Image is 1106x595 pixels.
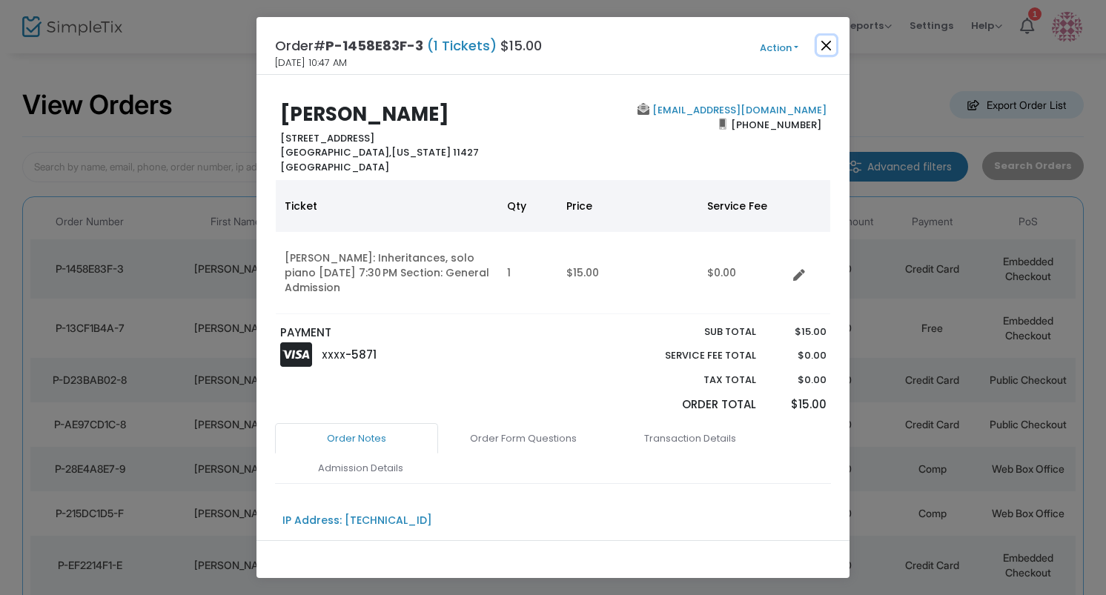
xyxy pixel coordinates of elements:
p: $15.00 [770,396,826,413]
span: P-1458E83F-3 [325,36,423,55]
span: [GEOGRAPHIC_DATA], [280,145,391,159]
a: Order Form Questions [442,423,605,454]
td: [PERSON_NAME]: Inheritances, solo piano [DATE] 7:30 PM Section: General Admission [276,232,498,314]
th: Service Fee [698,180,787,232]
span: [DATE] 10:47 AM [275,56,347,70]
p: Sub total [630,325,756,339]
th: Price [557,180,698,232]
p: PAYMENT [280,325,546,342]
td: $15.00 [557,232,698,314]
button: Action [735,40,824,56]
div: Data table [276,180,830,314]
span: XXXX [322,349,345,362]
p: Order Total [630,396,756,413]
a: Order Notes [275,423,438,454]
p: Service Fee Total [630,348,756,363]
span: [PHONE_NUMBER] [726,113,827,136]
button: Close [817,36,836,55]
b: [STREET_ADDRESS] [US_STATE] 11427 [GEOGRAPHIC_DATA] [280,131,479,174]
div: PS21 Center for Contemporary Performance T&C accepted via checkbox [282,539,678,555]
p: Tax Total [630,373,756,388]
span: (1 Tickets) [423,36,500,55]
a: [EMAIL_ADDRESS][DOMAIN_NAME] [649,103,827,117]
div: IP Address: [TECHNICAL_ID] [282,513,432,528]
span: -5871 [345,347,377,362]
p: $15.00 [770,325,826,339]
h4: Order# $15.00 [275,36,542,56]
td: 1 [498,232,557,314]
a: Transaction Details [609,423,772,454]
p: $0.00 [770,348,826,363]
th: Qty [498,180,557,232]
p: $0.00 [770,373,826,388]
th: Ticket [276,180,498,232]
td: $0.00 [698,232,787,314]
a: Admission Details [279,453,442,484]
b: [PERSON_NAME] [280,101,449,127]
